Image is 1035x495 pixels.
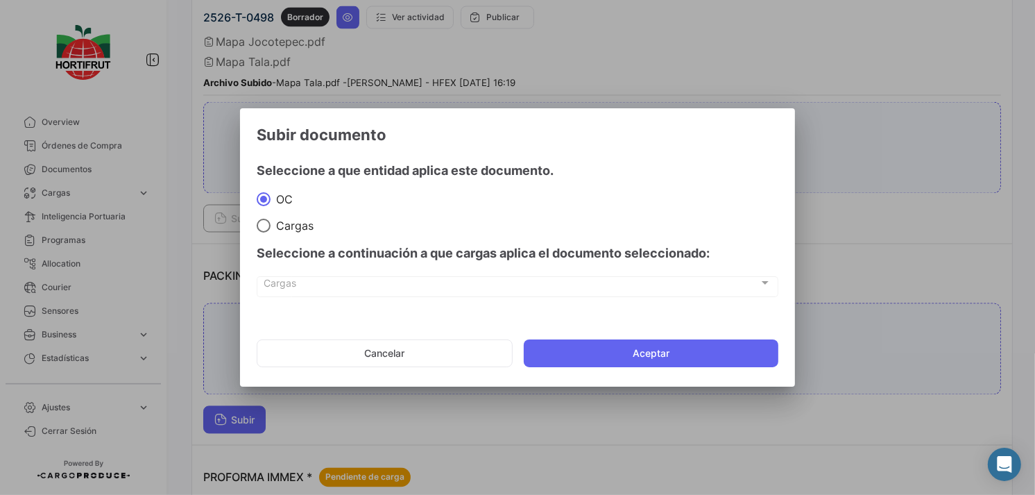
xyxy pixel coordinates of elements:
[271,192,293,206] span: OC
[524,339,778,367] button: Aceptar
[264,280,759,292] span: Cargas
[257,339,513,367] button: Cancelar
[257,161,778,181] h4: Seleccione a que entidad aplica este documento.
[271,219,314,233] span: Cargas
[257,125,778,144] h3: Subir documento
[257,244,778,263] h4: Seleccione a continuación a que cargas aplica el documento seleccionado:
[988,448,1021,481] div: Abrir Intercom Messenger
